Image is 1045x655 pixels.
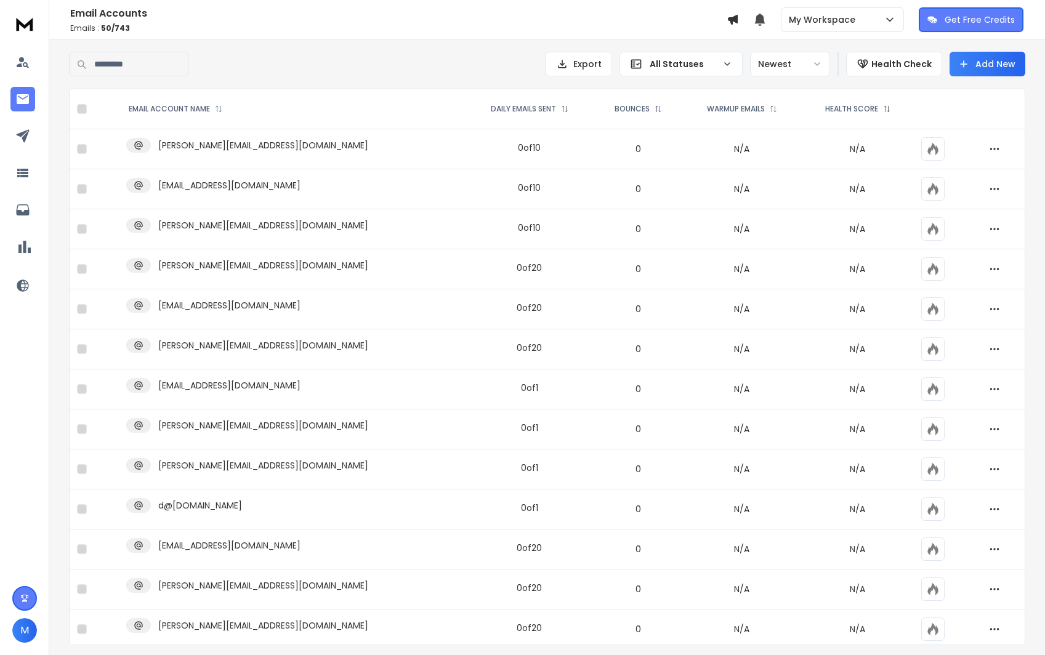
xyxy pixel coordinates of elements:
div: 0 of 20 [517,582,542,594]
p: Health Check [871,58,932,70]
button: Health Check [846,52,942,76]
div: 0 of 20 [517,622,542,634]
td: N/A [682,209,801,249]
td: N/A [682,609,801,649]
p: 0 [601,463,675,475]
p: 0 [601,183,675,195]
td: N/A [682,169,801,209]
td: N/A [682,449,801,489]
div: 0 of 10 [518,142,541,154]
p: N/A [809,543,907,555]
p: 0 [601,303,675,315]
p: [PERSON_NAME][EMAIL_ADDRESS][DOMAIN_NAME] [158,579,368,592]
p: My Workspace [789,14,860,26]
td: N/A [682,329,801,369]
p: 0 [601,423,675,435]
span: 50 / 743 [101,23,130,33]
p: N/A [809,423,907,435]
p: [PERSON_NAME][EMAIL_ADDRESS][DOMAIN_NAME] [158,259,368,271]
p: d@[DOMAIN_NAME] [158,499,242,512]
p: [PERSON_NAME][EMAIL_ADDRESS][DOMAIN_NAME] [158,339,368,352]
div: 0 of 1 [521,462,538,474]
div: 0 of 1 [521,422,538,434]
button: Get Free Credits [919,7,1023,32]
button: M [12,618,37,643]
p: All Statuses [650,58,717,70]
p: [EMAIL_ADDRESS][DOMAIN_NAME] [158,379,301,392]
div: 0 of 10 [518,182,541,194]
h1: Email Accounts [70,6,727,21]
p: N/A [809,463,907,475]
p: 0 [601,383,675,395]
div: 0 of 20 [517,262,542,274]
div: 0 of 20 [517,342,542,354]
button: Export [546,52,612,76]
td: N/A [682,489,801,529]
img: logo [12,12,37,35]
div: 0 of 1 [521,382,538,394]
p: WARMUP EMAILS [707,104,765,114]
p: N/A [809,583,907,595]
p: 0 [601,263,675,275]
p: 0 [601,143,675,155]
p: DAILY EMAILS SENT [491,104,556,114]
p: [EMAIL_ADDRESS][DOMAIN_NAME] [158,179,301,191]
p: [PERSON_NAME][EMAIL_ADDRESS][DOMAIN_NAME] [158,419,368,432]
div: 0 of 20 [517,542,542,554]
p: [PERSON_NAME][EMAIL_ADDRESS][DOMAIN_NAME] [158,139,368,151]
td: N/A [682,569,801,609]
div: 0 of 10 [518,222,541,234]
div: EMAIL ACCOUNT NAME [129,104,222,114]
p: [PERSON_NAME][EMAIL_ADDRESS][DOMAIN_NAME] [158,219,368,231]
td: N/A [682,409,801,449]
p: 0 [601,343,675,355]
p: N/A [809,383,907,395]
p: N/A [809,263,907,275]
p: N/A [809,183,907,195]
p: N/A [809,303,907,315]
p: [PERSON_NAME][EMAIL_ADDRESS][DOMAIN_NAME] [158,619,368,632]
p: 0 [601,583,675,595]
p: Get Free Credits [945,14,1015,26]
p: N/A [809,343,907,355]
p: N/A [809,623,907,635]
p: 0 [601,543,675,555]
button: Add New [950,52,1025,76]
td: N/A [682,129,801,169]
td: N/A [682,529,801,569]
p: 0 [601,623,675,635]
td: N/A [682,289,801,329]
p: HEALTH SCORE [825,104,878,114]
p: Emails : [70,23,727,33]
button: Newest [750,52,830,76]
td: N/A [682,249,801,289]
p: [EMAIL_ADDRESS][DOMAIN_NAME] [158,539,301,552]
td: N/A [682,369,801,409]
div: 0 of 20 [517,302,542,314]
p: N/A [809,143,907,155]
p: N/A [809,223,907,235]
p: [EMAIL_ADDRESS][DOMAIN_NAME] [158,299,301,311]
p: 0 [601,223,675,235]
p: BOUNCES [615,104,650,114]
p: [PERSON_NAME][EMAIL_ADDRESS][DOMAIN_NAME] [158,459,368,472]
p: N/A [809,503,907,515]
p: 0 [601,503,675,515]
div: 0 of 1 [521,502,538,514]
